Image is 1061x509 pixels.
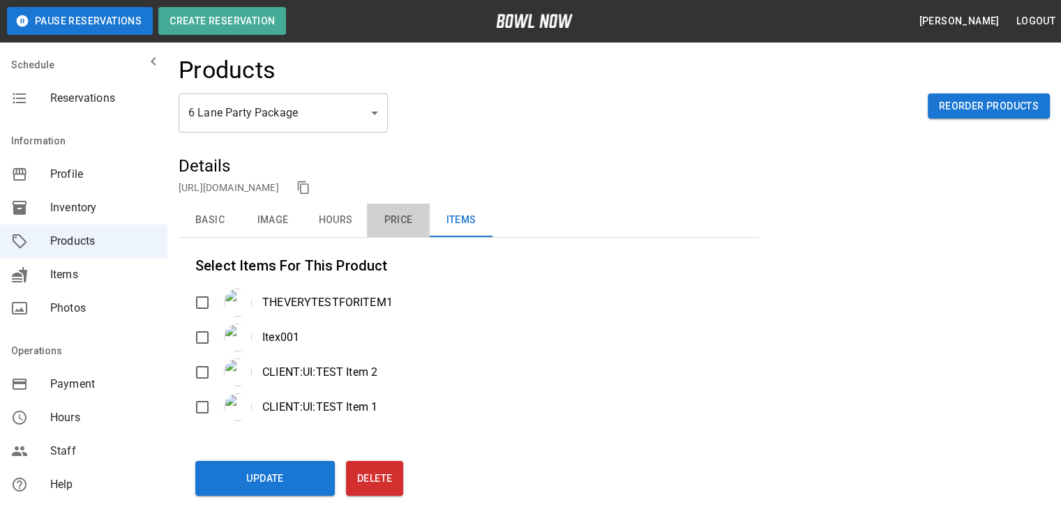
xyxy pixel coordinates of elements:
button: Create Reservation [158,7,286,35]
button: Items [430,204,492,237]
span: Inventory [50,199,156,216]
img: businesses%2FFizVHI7ZcB0LLqOFyeJv%2Fitem_images%2FKqo9IQZptnAbijdN5trm [224,324,252,351]
img: logo [496,14,573,28]
img: items%2FgWqOtKJ7UBTnkwhecvpP.webp [224,289,252,317]
div: CLIENT:UI:TEST Item 2 [217,358,377,386]
span: Items [50,266,156,283]
img: items%2Fpexels-photo-1639557.jpg [224,358,252,386]
div: Itex001 [217,324,299,351]
a: [URL][DOMAIN_NAME] [179,182,279,193]
button: copy link [293,177,314,198]
span: Products [50,233,156,250]
button: Pause Reservations [7,7,153,35]
div: basic tabs example [179,204,760,237]
span: Staff [50,443,156,459]
button: Logout [1011,8,1061,34]
button: Delete [346,461,403,496]
span: Profile [50,166,156,183]
div: CLIENT:UI:TEST Item 1 [217,393,377,421]
span: Payment [50,376,156,393]
span: Reservations [50,90,156,107]
button: Image [241,204,304,237]
div: THEVERYTESTFORITEM1 [217,289,393,317]
span: Hours [50,409,156,426]
button: Reorder Products [928,93,1050,119]
button: Update [195,461,335,496]
img: items%2FLUMiHrfmte4mQrVSnGVc.png [224,393,252,421]
button: Price [367,204,430,237]
h6: Select Items For This Product [195,254,743,277]
span: Help [50,476,156,493]
h4: Products [179,56,276,85]
span: Photos [50,300,156,317]
button: Basic [179,204,241,237]
div: 6 Lane Party Package [179,93,388,132]
button: Hours [304,204,367,237]
button: [PERSON_NAME] [913,8,1004,34]
h5: Details [179,155,760,177]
